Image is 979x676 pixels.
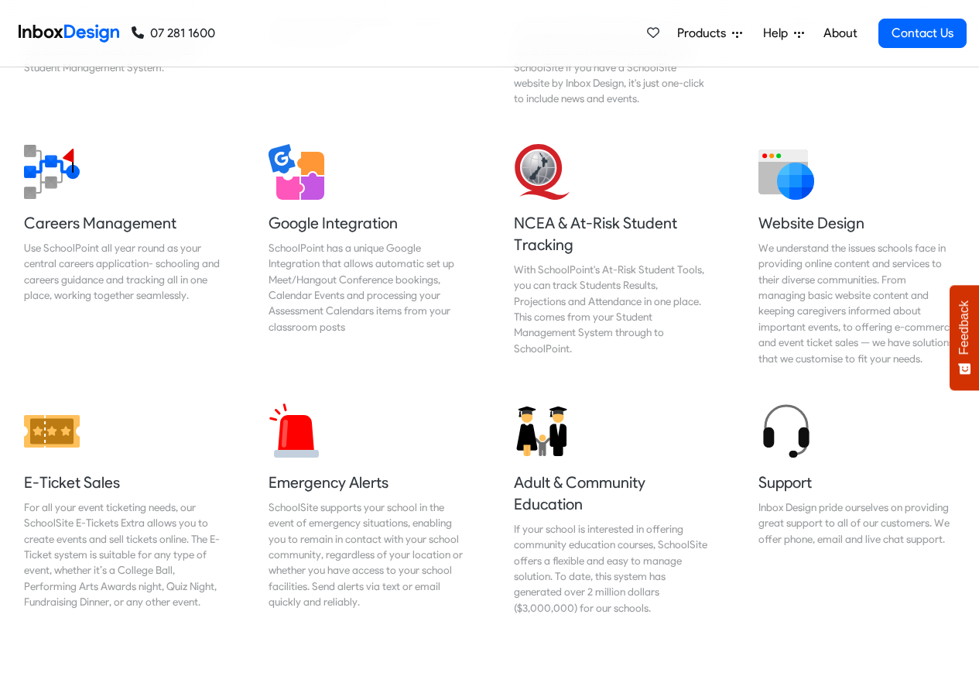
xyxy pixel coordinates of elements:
div: Inbox Design pride ourselves on providing great support to all of our customers. We offer phone, ... [758,499,955,547]
img: 2022_01_12_icon_website.svg [758,144,814,200]
div: For all your event ticketing needs, our SchoolSite E-Tickets Extra allows you to create events an... [24,499,221,610]
h5: Adult & Community Education [514,472,710,515]
a: Website Design We understand the issues schools face in providing online content and services to ... [746,132,967,379]
img: 2022_01_12_icon_adult_education.svg [514,403,570,459]
h5: Support [758,472,955,493]
a: Careers Management Use SchoolPoint all year round as your central careers application- schooling ... [12,132,233,379]
a: 07 281 1600 [132,24,215,43]
a: Contact Us [878,19,967,48]
a: Support Inbox Design pride ourselves on providing great support to all of our customers. We offer... [746,391,967,628]
span: Products [677,24,732,43]
h5: Careers Management [24,212,221,234]
div: With SchoolPoint's At-Risk Student Tools, you can track Students Results, Projections and Attenda... [514,262,710,356]
button: Feedback - Show survey [950,285,979,390]
img: 2022_01_13_icon_career_management.svg [24,144,80,200]
h5: Emergency Alerts [269,472,465,493]
img: 2022_01_13_icon_nzqa.svg [514,144,570,200]
span: Help [763,24,794,43]
div: If your school is interested in offering community education courses, SchoolSite offers a flexibl... [514,521,710,616]
a: About [819,18,861,49]
div: SchoolPoint has a unique Google Integration that allows automatic set up Meet/Hangout Conference ... [269,240,465,335]
a: Google Integration SchoolPoint has a unique Google Integration that allows automatic set up Meet/... [256,132,478,379]
h5: NCEA & At-Risk Student Tracking [514,212,710,256]
a: Emergency Alerts SchoolSite supports your school in the event of emergency situations, enabling y... [256,391,478,628]
img: 2022_01_12_icon_ticket.svg [24,403,80,459]
img: 2022_01_13_icon_google_integration.svg [269,144,324,200]
h5: E-Ticket Sales [24,472,221,493]
span: Feedback [957,300,971,355]
a: Products [671,18,748,49]
div: Use SchoolPoint all year round as your central careers application- schooling and careers guidanc... [24,240,221,304]
a: Help [757,18,810,49]
h5: Google Integration [269,212,465,234]
a: NCEA & At-Risk Student Tracking With SchoolPoint's At-Risk Student Tools, you can track Students ... [501,132,723,379]
h5: Website Design [758,212,955,234]
a: E-Ticket Sales For all your event ticketing needs, our SchoolSite E-Tickets Extra allows you to c... [12,391,233,628]
div: SchoolSite supports your school in the event of emergency situations, enabling you to remain in c... [269,499,465,610]
img: 2022_01_12_icon_headset.svg [758,403,814,459]
div: We understand the issues schools face in providing online content and services to their diverse c... [758,240,955,366]
a: Adult & Community Education If your school is interested in offering community education courses,... [501,391,723,628]
img: 2022_01_12_icon_siren.svg [269,403,324,459]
